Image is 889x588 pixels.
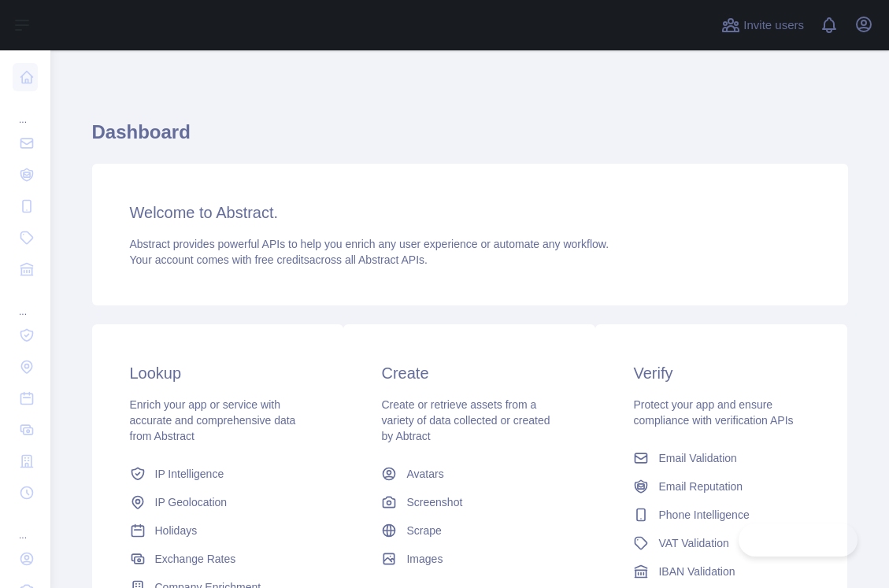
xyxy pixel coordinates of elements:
[658,450,736,466] span: Email Validation
[627,529,816,557] a: VAT Validation
[155,494,228,510] span: IP Geolocation
[92,120,848,157] h1: Dashboard
[375,460,564,488] a: Avatars
[381,362,557,384] h3: Create
[658,507,749,523] span: Phone Intelligence
[130,398,296,442] span: Enrich your app or service with accurate and comprehensive data from Abstract
[124,516,313,545] a: Holidays
[627,472,816,501] a: Email Reputation
[124,460,313,488] a: IP Intelligence
[658,479,743,494] span: Email Reputation
[633,362,809,384] h3: Verify
[375,488,564,516] a: Screenshot
[124,488,313,516] a: IP Geolocation
[130,253,428,266] span: Your account comes with across all Abstract APIs.
[130,362,306,384] h3: Lookup
[381,398,550,442] span: Create or retrieve assets from a variety of data collected or created by Abtract
[627,501,816,529] a: Phone Intelligence
[627,444,816,472] a: Email Validation
[743,17,804,35] span: Invite users
[406,523,441,538] span: Scrape
[406,466,443,482] span: Avatars
[13,94,38,126] div: ...
[255,253,309,266] span: free credits
[739,523,858,557] iframe: Toggle Customer Support
[633,398,793,427] span: Protect your app and ensure compliance with verification APIs
[375,545,564,573] a: Images
[130,238,609,250] span: Abstract provides powerful APIs to help you enrich any user experience or automate any workflow.
[658,535,728,551] span: VAT Validation
[155,466,224,482] span: IP Intelligence
[718,13,807,38] button: Invite users
[130,202,810,224] h3: Welcome to Abstract.
[406,551,443,567] span: Images
[658,564,735,579] span: IBAN Validation
[375,516,564,545] a: Scrape
[13,287,38,318] div: ...
[627,557,816,586] a: IBAN Validation
[13,510,38,542] div: ...
[155,551,236,567] span: Exchange Rates
[124,545,313,573] a: Exchange Rates
[155,523,198,538] span: Holidays
[406,494,462,510] span: Screenshot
